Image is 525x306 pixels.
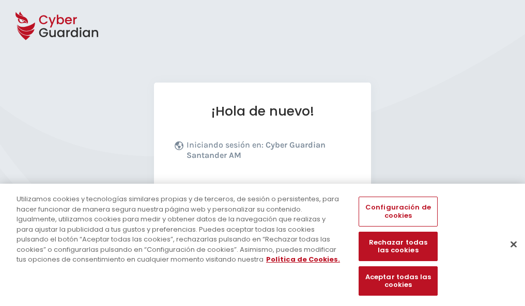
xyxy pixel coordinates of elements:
[502,233,525,255] button: Cerrar
[359,197,437,226] button: Configuración de cookies, Abre el cuadro de diálogo del centro de preferencias.
[175,103,350,119] h1: ¡Hola de nuevo!
[359,266,437,296] button: Aceptar todas las cookies
[187,140,348,166] p: Iniciando sesión en:
[359,232,437,261] button: Rechazar todas las cookies
[17,194,343,265] div: Utilizamos cookies y tecnologías similares propias y de terceros, de sesión o persistentes, para ...
[266,254,340,264] a: Más información sobre su privacidad, se abre en una nueva pestaña
[187,140,326,160] b: Cyber Guardian Santander AM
